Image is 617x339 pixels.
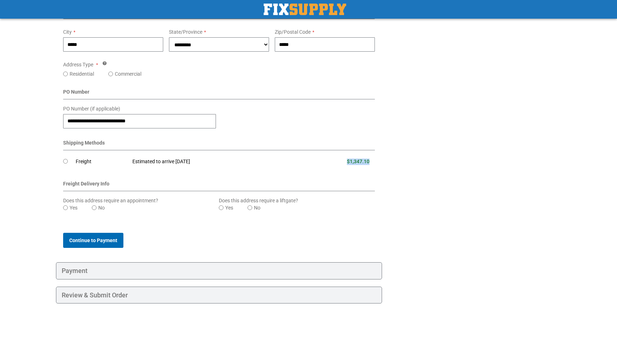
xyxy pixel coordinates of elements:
div: Review & Submit Order [56,287,382,304]
div: Payment [56,262,382,279]
label: Commercial [115,70,141,77]
label: Residential [70,70,94,77]
div: Shipping Methods [63,139,375,150]
label: No [98,204,105,211]
td: Freight [76,154,127,170]
label: Yes [70,204,77,211]
div: Freight Delivery Info [63,180,375,191]
img: Fix Industrial Supply [264,4,346,15]
span: State/Province [169,29,202,35]
span: PO Number (if applicable) [63,106,120,112]
a: store logo [264,4,346,15]
span: $1,347.10 [347,159,369,164]
span: Does this address require a liftgate? [219,198,298,203]
td: Estimated to arrive [DATE] [127,154,293,170]
div: PO Number [63,88,375,99]
label: Yes [225,204,233,211]
span: Zip/Postal Code [275,29,311,35]
button: Continue to Payment [63,233,123,248]
span: Does this address require an appointment? [63,198,158,203]
span: City [63,29,72,35]
span: Continue to Payment [69,237,117,243]
span: Address Type [63,62,93,67]
label: No [254,204,260,211]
